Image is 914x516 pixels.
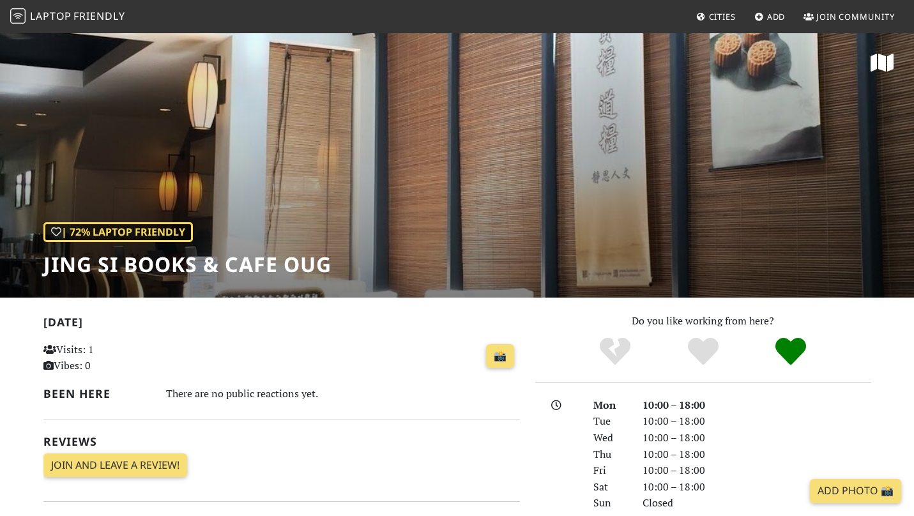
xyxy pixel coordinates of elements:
[586,413,634,430] div: Tue
[43,222,193,243] div: | 72% Laptop Friendly
[635,430,879,446] div: 10:00 – 18:00
[10,8,26,24] img: LaptopFriendly
[586,446,634,463] div: Thu
[659,336,747,368] div: Yes
[571,336,659,368] div: No
[43,252,331,277] h1: Jing Si Books & Cafe OUG
[798,5,900,28] a: Join Community
[30,9,72,23] span: Laptop
[635,397,879,414] div: 10:00 – 18:00
[10,6,125,28] a: LaptopFriendly LaptopFriendly
[747,336,835,368] div: Definitely!
[635,479,879,496] div: 10:00 – 18:00
[635,413,879,430] div: 10:00 – 18:00
[749,5,791,28] a: Add
[43,387,151,400] h2: Been here
[810,479,901,503] a: Add Photo 📸
[767,11,786,22] span: Add
[586,397,634,414] div: Mon
[43,453,187,478] a: Join and leave a review!
[43,342,192,374] p: Visits: 1 Vibes: 0
[73,9,125,23] span: Friendly
[635,462,879,479] div: 10:00 – 18:00
[43,315,520,334] h2: [DATE]
[586,479,634,496] div: Sat
[486,344,514,368] a: 📸
[586,462,634,479] div: Fri
[586,430,634,446] div: Wed
[535,313,871,330] p: Do you like working from here?
[816,11,895,22] span: Join Community
[166,384,520,403] div: There are no public reactions yet.
[635,446,879,463] div: 10:00 – 18:00
[586,495,634,512] div: Sun
[709,11,736,22] span: Cities
[691,5,741,28] a: Cities
[635,495,879,512] div: Closed
[43,435,520,448] h2: Reviews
